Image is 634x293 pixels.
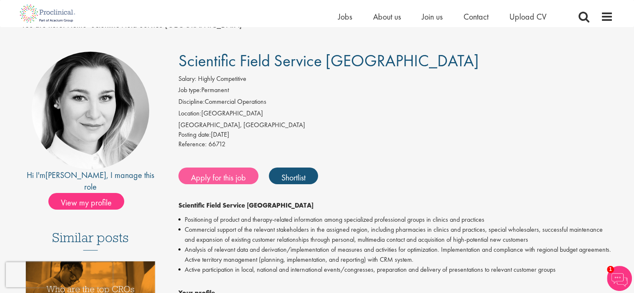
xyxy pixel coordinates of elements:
font: [DATE] [211,130,229,139]
font: [GEOGRAPHIC_DATA] [201,109,263,118]
font: Permanent [201,85,229,94]
font: Job type: [178,85,201,94]
font: View my profile [61,197,112,208]
font: Similar posts [52,229,129,246]
font: [GEOGRAPHIC_DATA], [GEOGRAPHIC_DATA] [178,120,305,129]
iframe: reCAPTCHA [6,262,113,287]
font: Posting date: [178,130,211,139]
font: 66712 [208,140,226,148]
img: Chatbot [607,266,632,291]
font: 1 [609,266,612,272]
font: Hi I'm [27,170,45,180]
a: View my profile [48,195,133,205]
font: Apply for this job [191,172,246,183]
a: Upload CV [509,11,546,22]
font: , I manage this role [84,170,154,193]
font: Positioning of product and therapy-related information among specialized professional groups in c... [185,215,484,224]
font: Shortlist [281,172,306,183]
a: Join us [422,11,443,22]
a: About us [373,11,401,22]
font: Location: [178,109,201,118]
font: Commercial Operations [205,97,266,106]
img: image of recruiter Greta Prestel [32,52,149,169]
font: Discipline: [178,97,205,106]
a: Jobs [338,11,352,22]
font: Salary: [178,74,196,83]
font: Reference: [178,140,207,148]
font: Scientific Field Service [GEOGRAPHIC_DATA] [178,50,479,71]
a: [PERSON_NAME] [45,170,106,180]
font: Highly Competitive [198,74,246,83]
font: Analysis of relevant data and derivation/implementation of measures and activities for optimizati... [185,245,611,264]
a: Contact [464,11,489,22]
font: Commercial support of the relevant stakeholders in the assigned region, including pharmacies in c... [185,225,603,244]
font: Active participation in local, national and international events/congresses, preparation and deli... [185,265,556,274]
a: Apply for this job [178,168,258,184]
a: Shortlist [269,168,318,184]
font: Scientific Field Service [GEOGRAPHIC_DATA] [178,201,313,210]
